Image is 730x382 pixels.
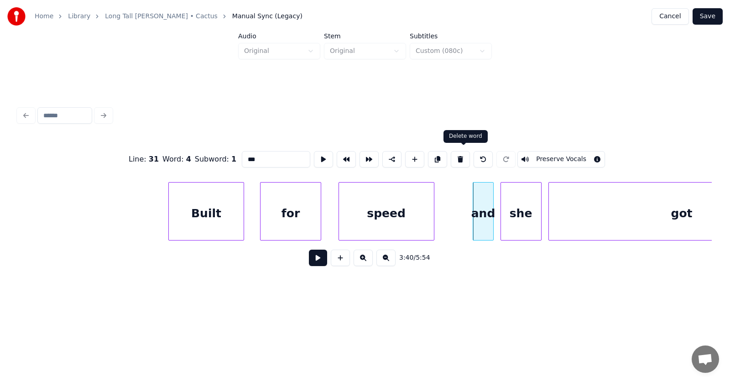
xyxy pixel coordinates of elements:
[232,12,302,21] span: Manual Sync (Legacy)
[399,253,413,262] span: 3:40
[186,155,191,163] span: 4
[35,12,302,21] nav: breadcrumb
[324,33,406,39] label: Stem
[399,253,421,262] div: /
[410,33,492,39] label: Subtitles
[231,155,236,163] span: 1
[105,12,218,21] a: Long Tall [PERSON_NAME] • Cactus
[195,154,236,165] div: Subword :
[7,7,26,26] img: youka
[693,8,723,25] button: Save
[35,12,53,21] a: Home
[652,8,688,25] button: Cancel
[416,253,430,262] span: 5:54
[162,154,191,165] div: Word :
[68,12,90,21] a: Library
[692,345,719,373] a: Open chat
[517,151,605,167] button: Toggle
[129,154,159,165] div: Line :
[149,155,159,163] span: 31
[238,33,320,39] label: Audio
[449,133,482,140] div: Delete word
